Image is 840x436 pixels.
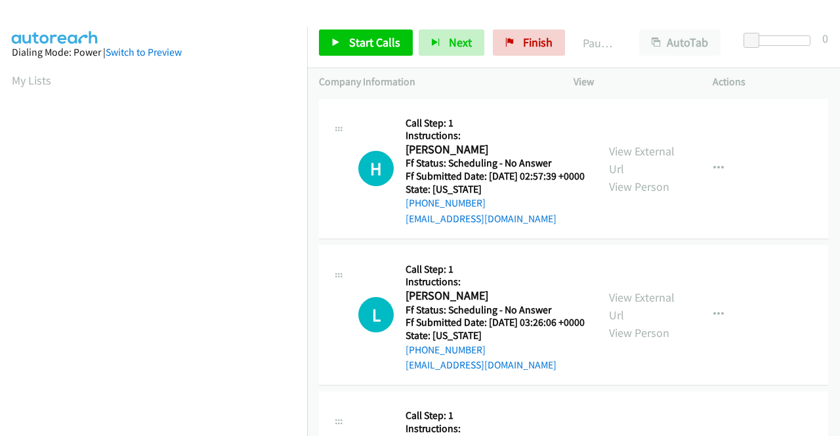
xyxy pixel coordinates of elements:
[406,275,585,288] h5: Instructions:
[12,73,51,88] a: My Lists
[822,30,828,47] div: 0
[406,170,585,183] h5: Ff Submitted Date: [DATE] 02:57:39 +0000
[12,45,295,60] div: Dialing Mode: Power |
[406,316,585,329] h5: Ff Submitted Date: [DATE] 03:26:06 +0000
[358,151,394,186] h1: H
[406,183,585,196] h5: State: [US_STATE]
[358,297,394,332] h1: L
[406,129,585,142] h5: Instructions:
[713,74,828,90] p: Actions
[406,142,581,157] h2: [PERSON_NAME]
[319,74,550,90] p: Company Information
[358,297,394,332] div: The call is yet to be attempted
[406,263,585,276] h5: Call Step: 1
[609,179,669,194] a: View Person
[319,30,413,56] a: Start Calls
[406,359,556,371] a: [EMAIL_ADDRESS][DOMAIN_NAME]
[583,34,616,52] p: Paused
[358,151,394,186] div: The call is yet to be attempted
[406,157,585,170] h5: Ff Status: Scheduling - No Answer
[493,30,565,56] a: Finish
[406,212,556,225] a: [EMAIL_ADDRESS][DOMAIN_NAME]
[406,304,585,317] h5: Ff Status: Scheduling - No Answer
[609,290,675,323] a: View External Url
[406,344,486,356] a: [PHONE_NUMBER]
[609,325,669,340] a: View Person
[406,329,585,342] h5: State: [US_STATE]
[406,422,585,435] h5: Instructions:
[750,35,810,46] div: Delay between calls (in seconds)
[406,197,486,209] a: [PHONE_NUMBER]
[419,30,484,56] button: Next
[106,46,182,58] a: Switch to Preview
[639,30,721,56] button: AutoTab
[449,35,472,50] span: Next
[406,288,581,304] h2: [PERSON_NAME]
[406,117,585,130] h5: Call Step: 1
[406,409,585,422] h5: Call Step: 1
[523,35,553,50] span: Finish
[349,35,400,50] span: Start Calls
[574,74,689,90] p: View
[609,144,675,176] a: View External Url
